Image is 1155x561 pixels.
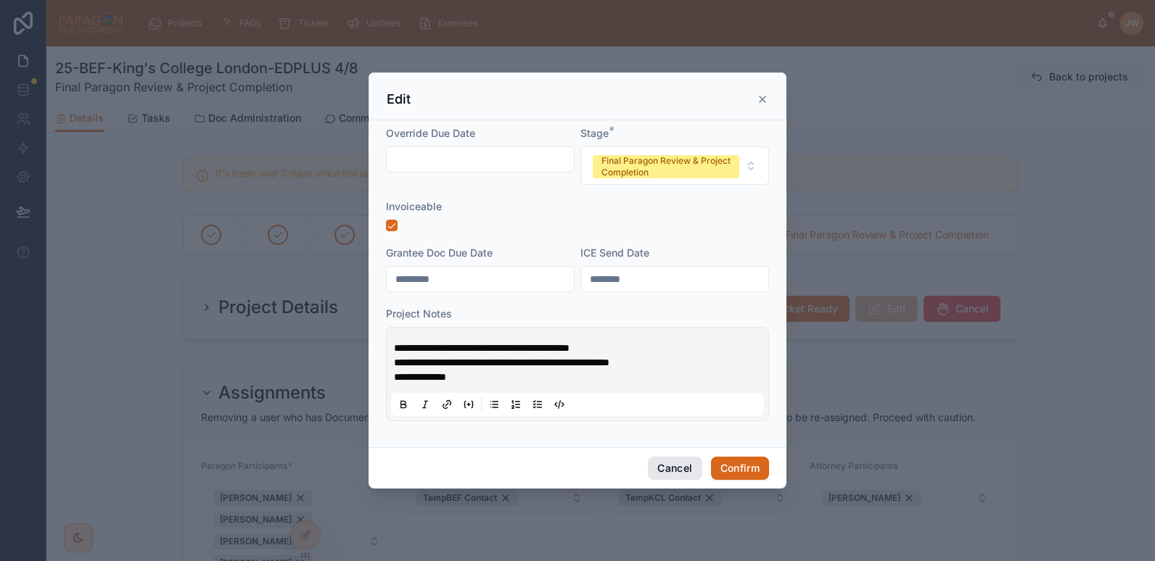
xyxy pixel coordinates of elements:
[711,457,769,480] button: Confirm
[386,246,493,259] span: Grantee Doc Due Date
[387,91,411,108] h3: Edit
[601,155,731,178] div: Final Paragon Review & Project Completion
[580,246,649,259] span: ICE Send Date
[580,127,609,139] span: Stage
[386,307,452,320] span: Project Notes
[580,146,769,185] button: Select Button
[386,127,475,139] span: Override Due Date
[648,457,702,480] button: Cancel
[386,200,442,212] span: Invoiceable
